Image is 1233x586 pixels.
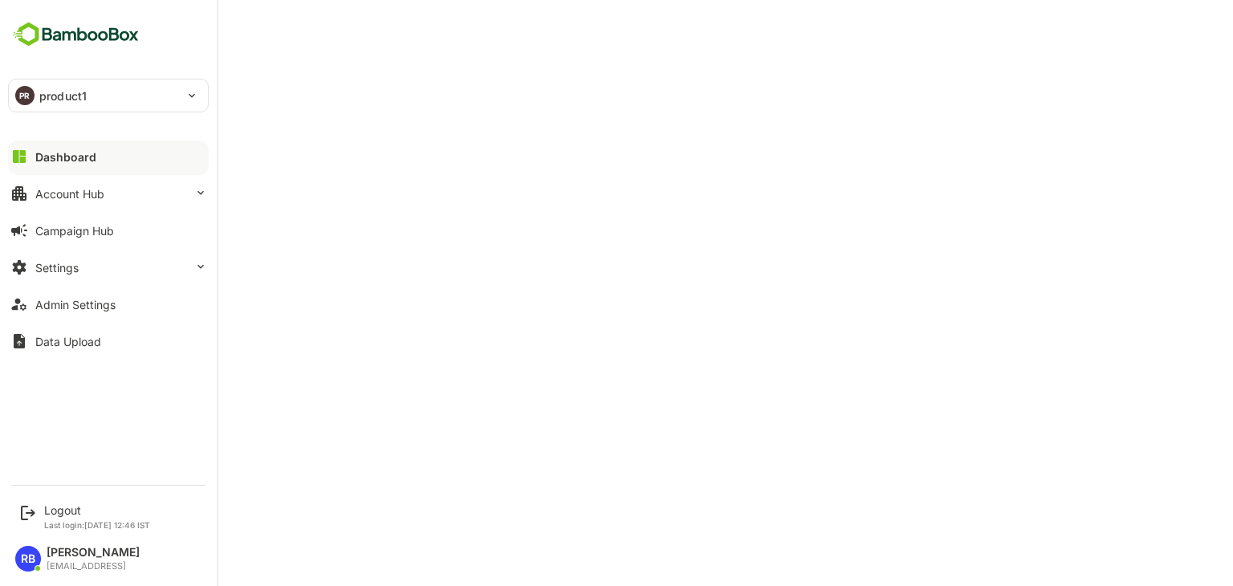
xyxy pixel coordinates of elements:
button: Admin Settings [8,288,209,320]
button: Settings [8,251,209,283]
p: product1 [39,87,87,104]
div: PRproduct1 [9,79,208,112]
div: [PERSON_NAME] [47,546,140,560]
div: Logout [44,503,150,517]
button: Campaign Hub [8,214,209,246]
button: Dashboard [8,140,209,173]
img: BambooboxFullLogoMark.5f36c76dfaba33ec1ec1367b70bb1252.svg [8,19,144,50]
p: Last login: [DATE] 12:46 IST [44,520,150,530]
div: Data Upload [35,335,101,348]
div: Dashboard [35,150,96,164]
div: [EMAIL_ADDRESS] [47,561,140,572]
div: PR [15,86,35,105]
button: Data Upload [8,325,209,357]
div: Settings [35,261,79,275]
div: Campaign Hub [35,224,114,238]
div: Admin Settings [35,298,116,311]
div: Account Hub [35,187,104,201]
div: RB [15,546,41,572]
button: Account Hub [8,177,209,210]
